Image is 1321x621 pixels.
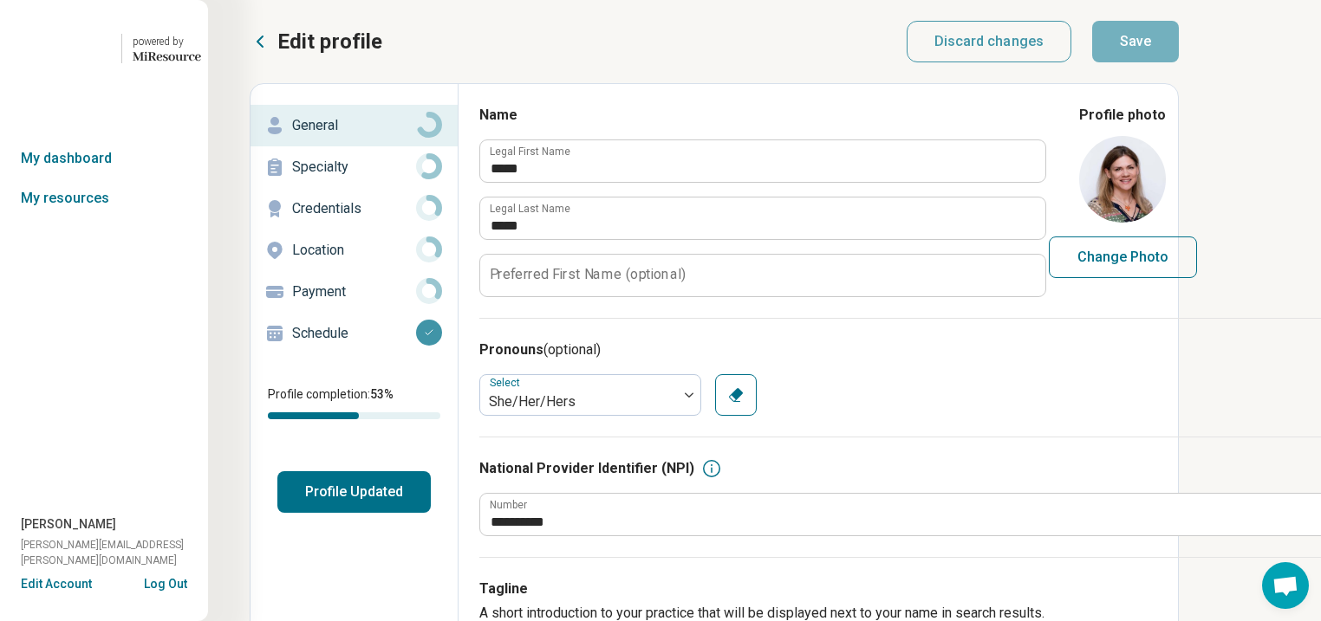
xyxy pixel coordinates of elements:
[292,240,416,261] p: Location
[1049,236,1197,278] button: Change Photo
[133,34,201,49] div: powered by
[490,377,524,389] label: Select
[7,28,201,69] a: Geode Healthpowered by
[479,458,694,479] h3: National Provider Identifier (NPI)
[370,387,394,401] span: 53 %
[292,281,416,302] p: Payment
[251,313,458,354] a: Schedule
[490,204,570,214] label: Legal Last Name
[251,105,458,146] a: General
[277,28,382,55] p: Edit profile
[21,575,92,593] button: Edit Account
[21,537,208,568] span: [PERSON_NAME][EMAIL_ADDRESS][PERSON_NAME][DOMAIN_NAME]
[251,375,458,430] div: Profile completion:
[21,515,116,534] span: [PERSON_NAME]
[479,105,1044,126] h3: Name
[251,230,458,271] a: Location
[1092,21,1179,62] button: Save
[250,28,382,55] button: Edit profile
[292,115,416,136] p: General
[489,391,669,412] div: She/Her/Hers
[1079,136,1166,223] img: avatar image
[277,471,431,513] button: Profile Updated
[907,21,1072,62] button: Discard changes
[251,146,458,188] a: Specialty
[292,323,416,344] p: Schedule
[251,271,458,313] a: Payment
[144,575,187,589] button: Log Out
[490,268,686,281] label: Preferred First Name (optional)
[268,412,440,419] div: Profile completion
[1079,105,1166,126] legend: Profile photo
[292,198,416,219] p: Credentials
[490,146,570,157] label: Legal First Name
[1262,562,1309,609] a: Open chat
[490,500,527,510] label: Number
[543,341,601,358] span: (optional)
[251,188,458,230] a: Credentials
[7,28,111,69] img: Geode Health
[292,157,416,178] p: Specialty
